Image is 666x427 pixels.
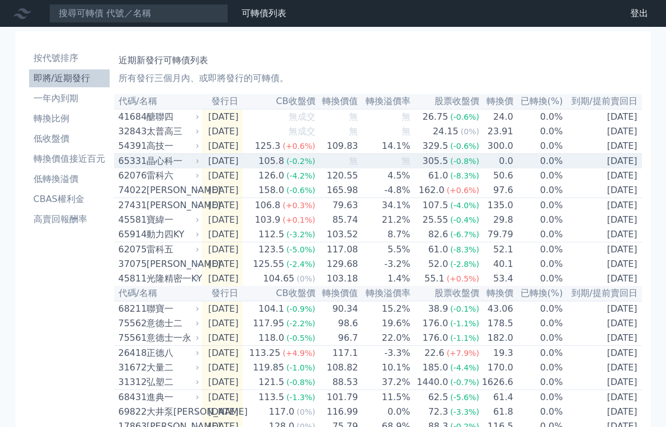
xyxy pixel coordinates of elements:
span: (-4.4%) [450,363,479,372]
div: 74022 [119,184,144,197]
td: 90.34 [316,301,359,316]
td: 0.0% [514,405,564,419]
td: 22.0% [358,331,410,346]
span: (-2.4%) [286,260,315,269]
th: 發行日 [202,286,243,301]
span: 無 [402,126,410,137]
span: (-1.0%) [286,363,315,372]
td: -4.8% [358,183,410,198]
td: 21.2% [358,213,410,227]
li: 一年內到期 [29,92,110,105]
td: 135.0 [480,198,514,213]
td: 88.53 [316,375,359,390]
div: 光隆精密一KY [147,272,197,285]
div: [PERSON_NAME] [147,199,197,212]
div: 25.55 [421,213,451,227]
a: 一年內到期 [29,90,110,107]
td: [DATE] [564,198,642,213]
td: 103.52 [316,227,359,242]
span: (-4.0%) [450,201,479,210]
td: [DATE] [202,242,243,257]
span: (-1.3%) [286,393,315,402]
span: 無 [349,156,358,166]
a: CBAS權利金 [29,190,110,208]
td: [DATE] [564,124,642,139]
div: [PERSON_NAME] [147,257,197,271]
li: 轉換價值接近百元 [29,152,110,166]
div: 61.0 [426,169,451,182]
td: 103.18 [316,271,359,286]
td: [DATE] [202,198,243,213]
a: 登出 [621,4,657,22]
td: 98.6 [316,316,359,331]
td: 0.0% [514,227,564,242]
td: 5.5% [358,242,410,257]
td: 96.7 [316,331,359,346]
span: (-8.3%) [450,245,479,254]
div: 22.6 [422,346,447,360]
span: (-0.6%) [450,112,479,121]
div: 104.1 [256,302,286,316]
td: [DATE] [202,124,243,139]
td: [DATE] [202,227,243,242]
span: (0%) [297,274,315,283]
td: -3.3% [358,346,410,361]
div: 62075 [119,243,144,256]
td: 34.1% [358,198,410,213]
td: [DATE] [202,213,243,227]
div: 113.5 [256,391,286,404]
li: CBAS權利金 [29,193,110,206]
td: 61.8 [480,405,514,419]
div: 72.3 [426,405,451,419]
td: 19.3 [480,346,514,361]
td: 0.0% [514,109,564,124]
td: 0.0% [514,375,564,390]
div: 37075 [119,257,144,271]
div: 55.1 [422,272,447,285]
div: 45811 [119,272,144,285]
div: 68211 [119,302,144,316]
div: 105.8 [256,154,286,168]
td: -3.2% [358,257,410,271]
td: [DATE] [202,346,243,361]
td: [DATE] [564,154,642,169]
div: 112.5 [256,228,286,241]
div: 103.9 [253,213,283,227]
td: [DATE] [564,390,642,405]
span: 無 [402,111,410,122]
th: CB收盤價 [243,286,315,301]
td: 53.4 [480,271,514,286]
td: 109.83 [316,139,359,154]
td: 0.0% [514,316,564,331]
span: 無成交 [289,126,315,137]
div: 弘塑二 [147,376,197,389]
td: 0.0% [514,390,564,405]
td: 117.08 [316,242,359,257]
div: 75561 [119,331,144,345]
div: 31312 [119,376,144,389]
span: (+0.5%) [447,274,479,283]
td: 101.79 [316,390,359,405]
td: [DATE] [202,271,243,286]
td: [DATE] [564,331,642,346]
div: 41684 [119,110,144,124]
td: 120.55 [316,168,359,183]
th: 轉換溢價率 [358,94,410,109]
a: 轉換比例 [29,110,110,128]
td: [DATE] [564,213,642,227]
td: 40.1 [480,257,514,271]
div: 117.95 [251,317,286,330]
span: (-1.1%) [450,334,479,342]
th: 轉換價 [480,286,514,301]
div: 176.0 [421,317,451,330]
td: 0.0 [480,154,514,169]
div: 106.8 [253,199,283,212]
span: (-0.7%) [450,378,479,387]
td: [DATE] [564,271,642,286]
div: 68431 [119,391,144,404]
td: [DATE] [564,405,642,419]
td: 11.5% [358,390,410,405]
td: [DATE] [564,346,642,361]
span: (-0.5%) [286,334,315,342]
div: 119.85 [251,361,286,374]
